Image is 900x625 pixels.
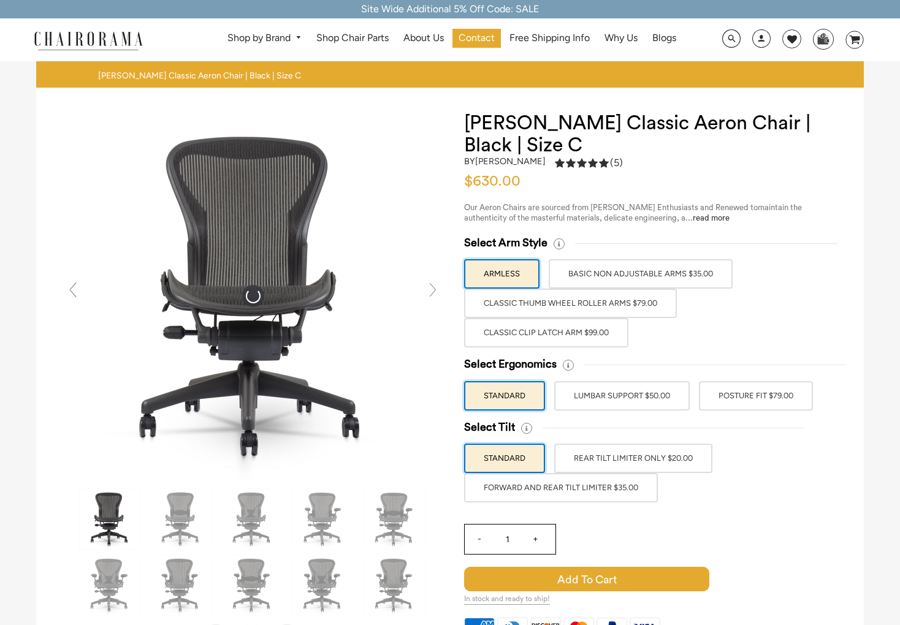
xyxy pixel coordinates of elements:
span: Select Arm Style [464,236,547,250]
img: Herman Miller Classic Aeron Chair | Black | Size C - chairorama [150,488,212,550]
span: Blogs [652,32,676,45]
span: $630.00 [464,174,521,189]
a: Free Shipping Info [503,29,596,48]
span: About Us [403,32,444,45]
span: Contact [459,32,495,45]
label: STANDARD [464,381,545,411]
div: 5.0 rating (5 votes) [555,156,623,169]
label: Classic Clip Latch Arm $99.00 [464,318,628,347]
span: [PERSON_NAME] Classic Aeron Chair | Black | Size C [98,70,301,81]
img: Herman Miller Classic Aeron Chair | Black | Size C - chairorama [79,488,140,550]
img: chairorama [27,29,150,51]
a: Herman Miller Classic Aeron Chair | Black | Size C - chairorama [69,289,437,301]
a: Blogs [646,29,682,48]
span: Our Aeron Chairs are sourced from [PERSON_NAME] Enthusiasts and Renewed to [464,203,758,211]
a: Shop Chair Parts [310,29,395,48]
label: REAR TILT LIMITER ONLY $20.00 [554,444,712,473]
a: Contact [452,29,501,48]
span: Why Us [604,32,638,45]
img: Herman Miller Classic Aeron Chair | Black | Size C - chairorama [292,555,354,616]
input: - [465,525,494,554]
nav: DesktopNavigation [202,29,702,51]
span: Select Tilt [464,420,515,434]
button: Add to Cart [464,567,727,591]
img: Herman Miller Classic Aeron Chair | Black | Size C - chairorama [364,488,425,550]
nav: breadcrumbs [98,70,305,81]
a: 5.0 rating (5 votes) [555,156,623,173]
h2: by [464,156,546,167]
h1: [PERSON_NAME] Classic Aeron Chair | Black | Size C [464,112,840,156]
img: Herman Miller Classic Aeron Chair | Black | Size C - chairorama [221,488,283,550]
img: WhatsApp_Image_2024-07-12_at_16.23.01.webp [814,29,833,48]
label: STANDARD [464,444,545,473]
span: Shop Chair Parts [316,32,389,45]
label: LUMBAR SUPPORT $50.00 [554,381,690,411]
a: Why Us [598,29,644,48]
label: POSTURE FIT $79.00 [699,381,813,411]
img: Herman Miller Classic Aeron Chair | Black | Size C - chairorama [364,555,425,616]
label: BASIC NON ADJUSTABLE ARMS $35.00 [549,259,733,289]
label: Classic Thumb Wheel Roller Arms $79.00 [464,289,677,318]
label: ARMLESS [464,259,540,289]
span: (5) [610,157,623,170]
a: read more [693,214,730,222]
span: Add to Cart [464,567,709,591]
img: Herman Miller Classic Aeron Chair | Black | Size C - chairorama [69,112,437,480]
label: FORWARD AND REAR TILT LIMITER $35.00 [464,473,658,502]
a: [PERSON_NAME] [475,156,546,167]
img: Herman Miller Classic Aeron Chair | Black | Size C - chairorama [150,555,212,616]
img: Herman Miller Classic Aeron Chair | Black | Size C - chairorama [221,555,283,616]
input: + [521,525,551,554]
span: In stock and ready to ship! [464,594,550,605]
a: Shop by Brand [221,29,308,48]
span: Free Shipping Info [509,32,590,45]
a: About Us [397,29,450,48]
img: Herman Miller Classic Aeron Chair | Black | Size C - chairorama [79,555,140,616]
span: Select Ergonomics [464,357,557,371]
img: Herman Miller Classic Aeron Chair | Black | Size C - chairorama [292,488,354,550]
